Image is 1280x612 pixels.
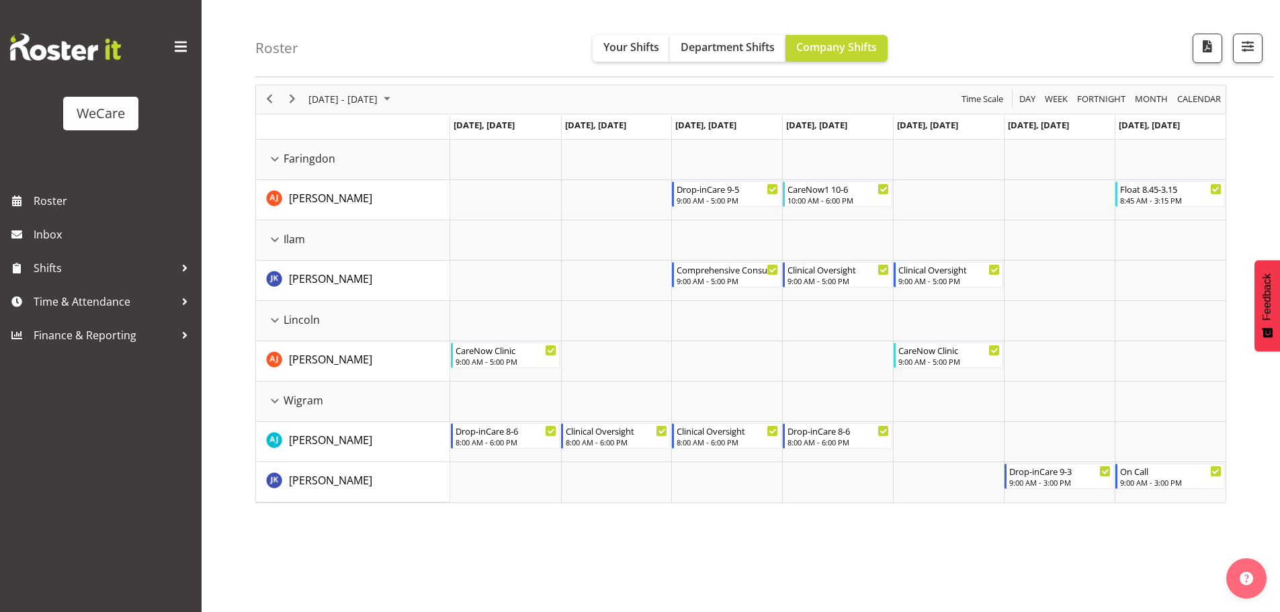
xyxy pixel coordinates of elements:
[894,343,1003,368] div: Amy Johannsen"s event - CareNow Clinic Begin From Friday, October 17, 2025 at 9:00:00 AM GMT+13:0...
[284,91,302,107] button: Next
[34,258,175,278] span: Shifts
[1043,91,1069,107] span: Week
[289,351,372,367] a: [PERSON_NAME]
[894,262,1003,288] div: John Ko"s event - Clinical Oversight Begin From Friday, October 17, 2025 at 9:00:00 AM GMT+13:00 ...
[10,34,121,60] img: Rosterit website logo
[256,422,450,462] td: AJ Jones resource
[456,343,557,357] div: CareNow Clinic
[672,181,781,207] div: Amy Johannsen"s event - Drop-inCare 9-5 Begin From Wednesday, October 15, 2025 at 9:00:00 AM GMT+...
[34,224,195,245] span: Inbox
[787,195,889,206] div: 10:00 AM - 6:00 PM
[787,263,889,276] div: Clinical Oversight
[593,35,670,62] button: Your Shifts
[1076,91,1127,107] span: Fortnight
[672,423,781,449] div: AJ Jones"s event - Clinical Oversight Begin From Wednesday, October 15, 2025 at 8:00:00 AM GMT+13...
[256,382,450,422] td: Wigram resource
[1120,464,1222,478] div: On Call
[898,263,1000,276] div: Clinical Oversight
[289,472,372,488] a: [PERSON_NAME]
[256,462,450,502] td: John Ko resource
[289,191,372,206] span: [PERSON_NAME]
[1005,464,1114,489] div: John Ko"s event - Drop-inCare 9-3 Begin From Saturday, October 18, 2025 at 9:00:00 AM GMT+13:00 E...
[1008,119,1069,131] span: [DATE], [DATE]
[451,343,560,368] div: Amy Johannsen"s event - CareNow Clinic Begin From Monday, October 13, 2025 at 9:00:00 AM GMT+13:0...
[783,181,892,207] div: Amy Johannsen"s event - CareNow1 10-6 Begin From Thursday, October 16, 2025 at 10:00:00 AM GMT+13...
[255,85,1226,503] div: Timeline Week of October 16, 2025
[1120,195,1222,206] div: 8:45 AM - 3:15 PM
[677,195,778,206] div: 9:00 AM - 5:00 PM
[1261,273,1273,320] span: Feedback
[898,343,1000,357] div: CareNow Clinic
[34,325,175,345] span: Finance & Reporting
[898,356,1000,367] div: 9:00 AM - 5:00 PM
[672,262,781,288] div: John Ko"s event - Comprehensive Consult Begin From Wednesday, October 15, 2025 at 9:00:00 AM GMT+...
[34,292,175,312] span: Time & Attendance
[258,85,281,114] div: previous period
[785,35,888,62] button: Company Shifts
[675,119,736,131] span: [DATE], [DATE]
[456,356,557,367] div: 9:00 AM - 5:00 PM
[289,352,372,367] span: [PERSON_NAME]
[787,437,889,447] div: 8:00 AM - 6:00 PM
[34,191,195,211] span: Roster
[677,424,778,437] div: Clinical Oversight
[1175,91,1224,107] button: Month
[1009,477,1111,488] div: 9:00 AM - 3:00 PM
[284,312,320,328] span: Lincoln
[289,271,372,287] a: [PERSON_NAME]
[1193,34,1222,63] button: Download a PDF of the roster according to the set date range.
[284,231,305,247] span: Ilam
[1176,91,1222,107] span: calendar
[451,423,560,449] div: AJ Jones"s event - Drop-inCare 8-6 Begin From Monday, October 13, 2025 at 8:00:00 AM GMT+13:00 En...
[456,424,557,437] div: Drop-inCare 8-6
[454,119,515,131] span: [DATE], [DATE]
[304,85,398,114] div: October 13 - 19, 2025
[787,182,889,195] div: CareNow1 10-6
[307,91,379,107] span: [DATE] - [DATE]
[1120,477,1222,488] div: 9:00 AM - 3:00 PM
[783,262,892,288] div: John Ko"s event - Clinical Oversight Begin From Thursday, October 16, 2025 at 9:00:00 AM GMT+13:0...
[787,424,889,437] div: Drop-inCare 8-6
[681,40,775,54] span: Department Shifts
[677,263,778,276] div: Comprehensive Consult
[670,35,785,62] button: Department Shifts
[1018,91,1037,107] span: Day
[1119,119,1180,131] span: [DATE], [DATE]
[565,119,626,131] span: [DATE], [DATE]
[256,220,450,261] td: Ilam resource
[783,423,892,449] div: AJ Jones"s event - Drop-inCare 8-6 Begin From Thursday, October 16, 2025 at 8:00:00 AM GMT+13:00 ...
[255,40,298,56] h4: Roster
[1017,91,1038,107] button: Timeline Day
[306,91,396,107] button: October 2025
[289,433,372,447] span: [PERSON_NAME]
[289,473,372,488] span: [PERSON_NAME]
[1133,91,1170,107] button: Timeline Month
[1120,182,1222,195] div: Float 8.45-3.15
[289,190,372,206] a: [PERSON_NAME]
[603,40,659,54] span: Your Shifts
[960,91,1005,107] span: Time Scale
[284,150,335,167] span: Faringdon
[1134,91,1169,107] span: Month
[677,275,778,286] div: 9:00 AM - 5:00 PM
[959,91,1006,107] button: Time Scale
[1240,572,1253,585] img: help-xxl-2.png
[796,40,877,54] span: Company Shifts
[281,85,304,114] div: next period
[787,275,889,286] div: 9:00 AM - 5:00 PM
[1075,91,1128,107] button: Fortnight
[256,140,450,180] td: Faringdon resource
[898,275,1000,286] div: 9:00 AM - 5:00 PM
[677,182,778,195] div: Drop-inCare 9-5
[284,392,323,408] span: Wigram
[897,119,958,131] span: [DATE], [DATE]
[566,437,667,447] div: 8:00 AM - 6:00 PM
[256,261,450,301] td: John Ko resource
[1254,260,1280,351] button: Feedback - Show survey
[1115,464,1225,489] div: John Ko"s event - On Call Begin From Sunday, October 19, 2025 at 9:00:00 AM GMT+13:00 Ends At Sun...
[256,301,450,341] td: Lincoln resource
[677,437,778,447] div: 8:00 AM - 6:00 PM
[561,423,671,449] div: AJ Jones"s event - Clinical Oversight Begin From Tuesday, October 14, 2025 at 8:00:00 AM GMT+13:0...
[77,103,125,124] div: WeCare
[1233,34,1263,63] button: Filter Shifts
